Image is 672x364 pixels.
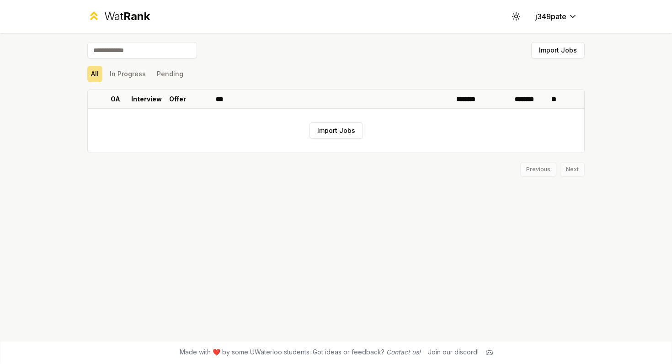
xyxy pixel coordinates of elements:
p: Interview [131,95,162,104]
button: In Progress [106,66,149,82]
button: All [87,66,102,82]
span: Made with ❤️ by some UWaterloo students. Got ideas or feedback? [180,348,421,357]
div: Join our discord! [428,348,479,357]
span: j349pate [535,11,566,22]
button: j349pate [528,8,585,25]
button: Import Jobs [309,122,363,139]
button: Import Jobs [531,42,585,58]
span: Rank [123,10,150,23]
button: Pending [153,66,187,82]
p: OA [111,95,120,104]
p: Offer [169,95,186,104]
a: WatRank [87,9,150,24]
a: Contact us! [386,348,421,356]
div: Wat [104,9,150,24]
